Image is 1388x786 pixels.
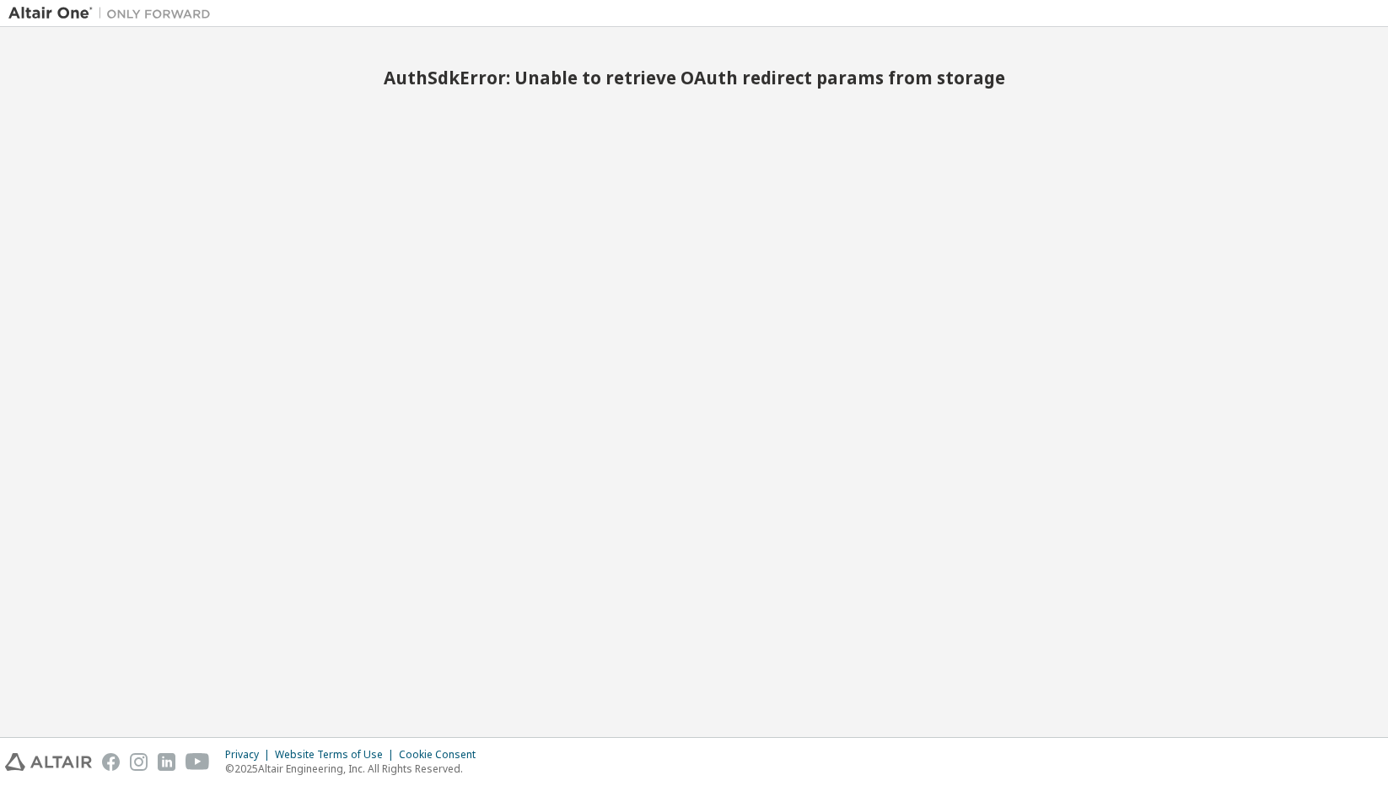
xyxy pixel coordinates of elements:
[8,67,1380,89] h2: AuthSdkError: Unable to retrieve OAuth redirect params from storage
[225,762,486,776] p: © 2025 Altair Engineering, Inc. All Rights Reserved.
[102,753,120,771] img: facebook.svg
[225,748,275,762] div: Privacy
[158,753,175,771] img: linkedin.svg
[5,753,92,771] img: altair_logo.svg
[8,5,219,22] img: Altair One
[399,748,486,762] div: Cookie Consent
[130,753,148,771] img: instagram.svg
[186,753,210,771] img: youtube.svg
[275,748,399,762] div: Website Terms of Use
